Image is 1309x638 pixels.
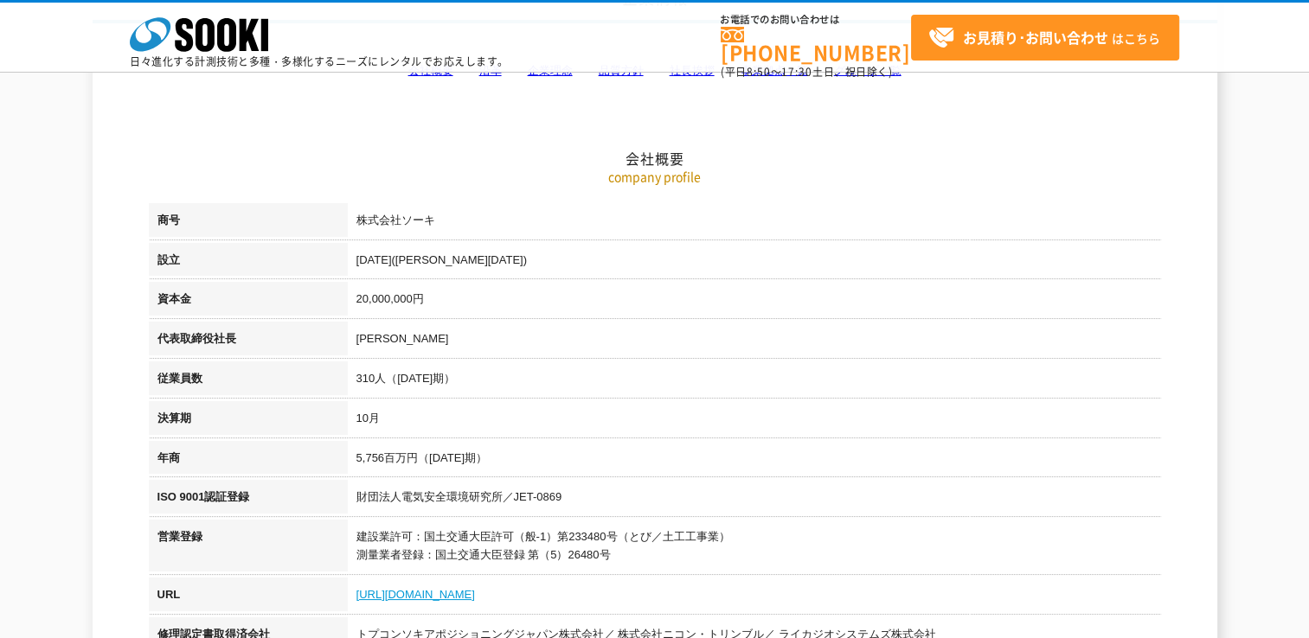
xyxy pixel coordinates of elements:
[721,64,892,80] span: (平日 ～ 土日、祝日除く)
[149,441,348,481] th: 年商
[149,480,348,520] th: ISO 9001認証登録
[348,520,1161,577] td: 建設業許可：国土交通大臣許可（般-1）第233480号（とび／土工工事業） 測量業者登録：国土交通大臣登録 第（5）26480号
[149,203,348,243] th: 商号
[348,322,1161,361] td: [PERSON_NAME]
[356,588,475,601] a: [URL][DOMAIN_NAME]
[149,401,348,441] th: 決算期
[747,64,771,80] span: 8:50
[149,322,348,361] th: 代表取締役社長
[348,282,1161,322] td: 20,000,000円
[149,168,1161,186] p: company profile
[721,27,911,62] a: [PHONE_NUMBER]
[928,25,1160,51] span: はこちら
[911,15,1179,61] a: お見積り･お問い合わせはこちら
[149,282,348,322] th: 資本金
[348,361,1161,401] td: 310人（[DATE]期）
[130,56,509,67] p: 日々進化する計測技術と多種・多様化するニーズにレンタルでお応えします。
[149,577,348,617] th: URL
[348,401,1161,441] td: 10月
[721,15,911,25] span: お電話でのお問い合わせは
[348,441,1161,481] td: 5,756百万円（[DATE]期）
[149,243,348,283] th: 設立
[348,243,1161,283] td: [DATE]([PERSON_NAME][DATE])
[781,64,812,80] span: 17:30
[963,27,1108,48] strong: お見積り･お問い合わせ
[149,361,348,401] th: 従業員数
[348,203,1161,243] td: 株式会社ソーキ
[149,520,348,577] th: 営業登録
[348,480,1161,520] td: 財団法人電気安全環境研究所／JET-0869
